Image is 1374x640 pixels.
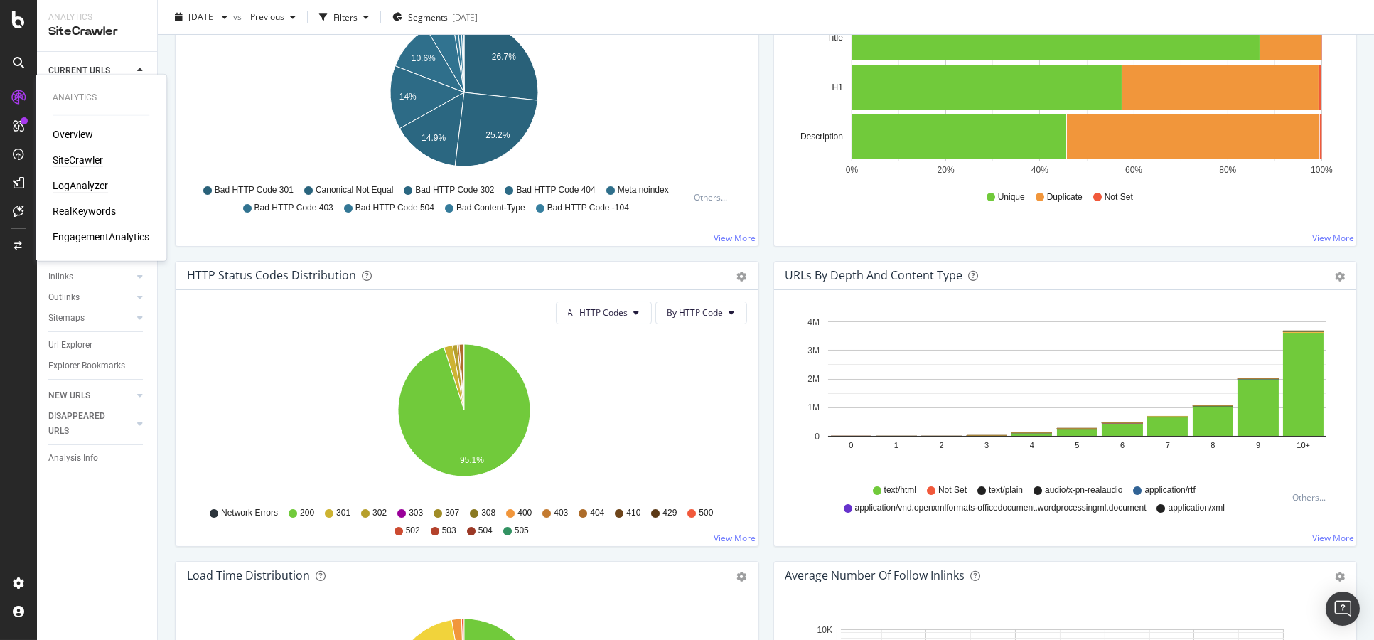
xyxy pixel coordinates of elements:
text: 7 [1165,441,1169,449]
a: LogAnalyzer [53,178,108,193]
button: Previous [245,6,301,28]
div: gear [1335,272,1345,282]
div: gear [737,272,747,282]
text: 4 [1029,441,1034,449]
button: [DATE] [169,6,233,28]
span: 404 [590,507,604,519]
span: text/html [884,484,916,496]
div: Others... [1292,491,1332,503]
svg: A chart. [785,13,1339,178]
button: By HTTP Code [655,302,747,324]
div: Open Intercom Messenger [1326,592,1360,626]
button: All HTTP Codes [556,302,652,324]
span: Duplicate [1047,191,1083,203]
text: H1 [832,82,843,92]
div: Others... [694,191,734,203]
text: 95.1% [460,455,484,465]
text: 4M [807,317,820,327]
span: Segments [408,11,448,23]
text: Description [800,132,842,142]
a: Inlinks [48,270,133,284]
span: Canonical Not Equal [316,184,393,196]
span: All HTTP Codes [568,306,628,319]
span: 301 [336,507,350,519]
text: 100% [1311,165,1333,175]
text: 3M [807,346,820,356]
span: 505 [515,525,529,537]
a: Url Explorer [48,338,147,353]
a: EngagementAnalytics [53,230,149,244]
button: Filters [313,6,375,28]
text: 10+ [1297,441,1310,449]
div: CURRENT URLS [48,63,110,78]
span: Meta noindex [618,184,669,196]
span: 303 [409,507,423,519]
text: 25.2% [485,130,510,140]
a: View More [714,532,756,544]
div: DISAPPEARED URLS [48,409,120,439]
text: 10.6% [412,53,436,63]
span: 429 [662,507,677,519]
a: DISAPPEARED URLS [48,409,133,439]
span: Bad HTTP Code 301 [215,184,294,196]
div: Sitemaps [48,311,85,326]
span: 200 [300,507,314,519]
text: 26.7% [492,52,516,62]
span: Not Set [1105,191,1133,203]
a: View More [1312,532,1354,544]
a: CURRENT URLS [48,63,133,78]
div: Url Explorer [48,338,92,353]
svg: A chart. [187,13,741,178]
a: Outlinks [48,290,133,305]
div: Analytics [48,11,146,23]
div: Explorer Bookmarks [48,358,125,373]
span: Bad HTTP Code 404 [517,184,596,196]
text: 10K [817,625,832,635]
text: 8 [1211,441,1215,449]
text: 0 [815,432,820,442]
text: 14% [399,92,417,102]
div: Load Time Distribution [187,568,310,582]
text: 9 [1255,441,1260,449]
span: 410 [626,507,640,519]
span: Previous [245,11,284,23]
span: application/xml [1169,502,1225,514]
div: Inlinks [48,270,73,284]
text: 80% [1219,165,1236,175]
a: SiteCrawler [53,153,103,167]
span: 400 [517,507,532,519]
text: 60% [1125,165,1142,175]
text: 40% [1031,165,1048,175]
a: RealKeywords [53,204,116,218]
div: Analysis Info [48,451,98,466]
div: [DATE] [452,11,478,23]
span: Bad Content-Type [456,202,525,214]
div: gear [1335,572,1345,582]
span: Bad HTTP Code 302 [415,184,494,196]
a: Analysis Info [48,451,147,466]
span: 500 [699,507,713,519]
text: 3 [984,441,989,449]
button: Segments[DATE] [387,6,483,28]
span: Unique [998,191,1025,203]
div: gear [737,572,747,582]
text: Title [827,33,843,43]
div: URLs by Depth and Content Type [785,268,963,282]
text: 6 [1120,441,1125,449]
svg: A chart. [187,336,741,501]
span: By HTTP Code [667,306,724,319]
svg: A chart. [785,313,1339,478]
div: NEW URLS [48,388,90,403]
text: 2M [807,374,820,384]
span: 503 [442,525,456,537]
span: 2025 Sep. 2nd [188,11,216,23]
a: Overview [53,127,93,142]
text: 1 [893,441,898,449]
